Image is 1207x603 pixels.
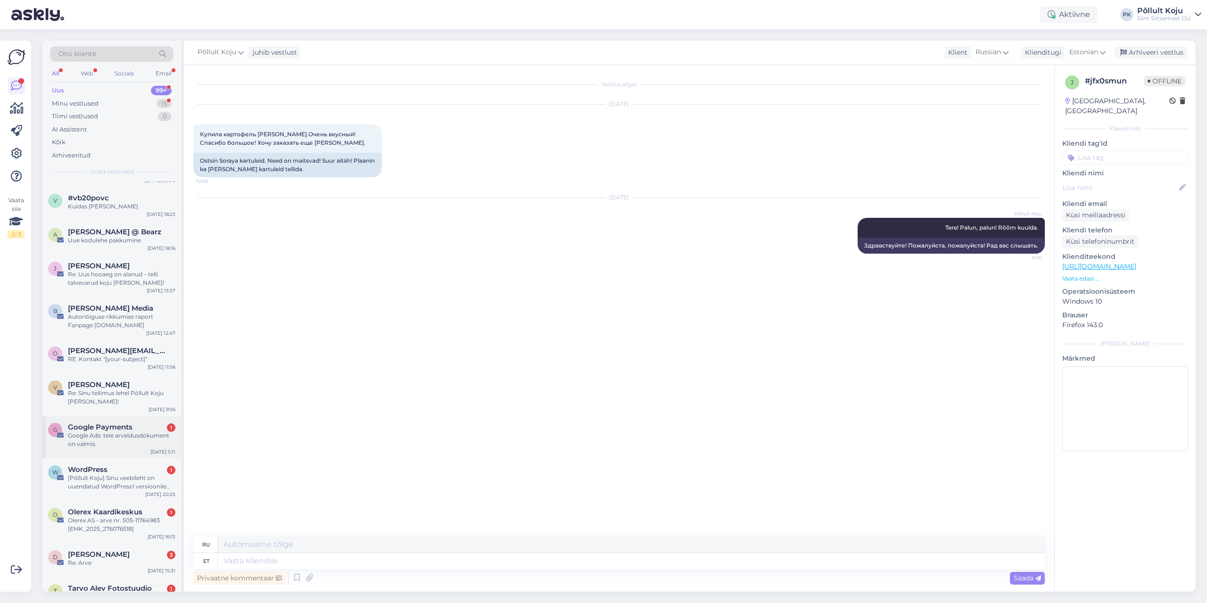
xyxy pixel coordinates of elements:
[1137,7,1201,22] a: Põllult KojuSiim Siitsamast OÜ
[54,587,57,595] span: T
[53,426,58,433] span: G
[1062,339,1188,348] div: [PERSON_NAME]
[148,363,175,371] div: [DATE] 11:56
[113,67,136,80] div: Socials
[54,265,57,272] span: J
[68,236,175,245] div: Uue kodulehe pakkumine
[68,508,142,516] span: Olerex Kaardikeskus
[1085,75,1144,87] div: # jfx0smun
[193,193,1045,202] div: [DATE]
[68,584,152,593] span: Tarvo Alev Fotostuudio
[68,389,175,406] div: Re: Sinu tellimus lehel Põllult Koju [PERSON_NAME]!
[1115,46,1187,59] div: Arhiveeri vestlus
[52,112,98,121] div: Tiimi vestlused
[249,48,297,58] div: juhib vestlust
[147,211,175,218] div: [DATE] 18:23
[52,469,58,476] span: W
[52,99,99,108] div: Minu vestlused
[1007,210,1042,217] span: Põllult Koju
[53,511,58,518] span: O
[150,448,175,455] div: [DATE] 5:11
[58,49,96,59] span: Otsi kliente
[145,491,175,498] div: [DATE] 20:25
[8,48,25,66] img: Askly Logo
[68,559,175,567] div: Re: Arve
[146,330,175,337] div: [DATE] 12:47
[193,572,285,585] div: Privaatne kommentaar
[1063,182,1177,193] input: Lisa nimi
[1062,235,1138,248] div: Küsi telefoninumbrit
[151,86,172,95] div: 99+
[68,474,175,491] div: [Põllult Koju] Sinu veebileht on uuendatud WordPress'i versioonile 6.8.3
[196,178,231,185] span: 10:56
[1062,262,1136,271] a: [URL][DOMAIN_NAME]
[68,516,175,533] div: Olerex AS - arve nr. 505-11764983 [EMK_2025_276076518]
[1062,274,1188,283] p: Vaata edasi ...
[1062,168,1188,178] p: Kliendi nimi
[1062,124,1188,133] div: Kliendi info
[52,86,64,95] div: Uus
[167,585,175,593] div: 1
[147,287,175,294] div: [DATE] 13:57
[1021,48,1061,58] div: Klienditugi
[1062,320,1188,330] p: Firefox 143.0
[1062,139,1188,149] p: Kliendi tag'id
[68,355,175,363] div: RE: Kontakt "[your-subject]"
[68,347,166,355] span: oleg.karpikov@gmail.com
[167,466,175,474] div: 1
[149,406,175,413] div: [DATE] 9:56
[68,380,130,389] span: VEERA PAUTOVA
[1144,76,1185,86] span: Offline
[858,238,1045,254] div: Здравствуйте! Пожалуйста, пожалуйста! Рад вас слышать.
[53,553,58,561] span: D
[79,67,95,80] div: Web
[53,350,58,357] span: o
[68,270,175,287] div: Re: Uus hooaeg on alanud – telli talvevarud koju [PERSON_NAME]!
[944,48,967,58] div: Klient
[193,80,1045,89] div: Vestlus algas
[1069,47,1098,58] span: Estonian
[193,153,382,177] div: Ostsin Soraya kartuleid. Need on maitsvad! Suur aitäh! Plaanin ka [PERSON_NAME] kartuleid tellida.
[148,245,175,252] div: [DATE] 18:16
[1137,7,1191,15] div: Põllult Koju
[52,125,87,134] div: AI Assistent
[8,230,25,239] div: 2 / 3
[53,197,57,204] span: v
[167,423,175,432] div: 1
[68,304,153,313] span: Bauer Media
[148,567,175,574] div: [DATE] 15:31
[68,194,109,202] span: #vb20povc
[148,533,175,540] div: [DATE] 16:13
[945,224,1038,231] span: Tere! Palun, palun! Rõõm kuulda.
[1137,15,1191,22] div: Siim Siitsamast OÜ
[53,384,57,391] span: V
[1062,310,1188,320] p: Brauser
[1062,225,1188,235] p: Kliendi telefon
[68,313,175,330] div: Autoriõiguse rikkumise raport Fanpage [DOMAIN_NAME]
[1014,574,1041,582] span: Saada
[50,67,61,80] div: All
[52,138,66,147] div: Kõik
[154,67,174,80] div: Email
[1062,287,1188,297] p: Operatsioonisüsteem
[1040,6,1098,23] div: Aktiivne
[68,431,175,448] div: Google Ads: teie arveldusdokument on valmis
[1007,254,1042,261] span: 9:40
[167,508,175,517] div: 1
[1062,354,1188,363] p: Märkmed
[976,47,1001,58] span: Russian
[1120,8,1133,21] div: PK
[158,112,172,121] div: 0
[8,196,25,239] div: Vaata siia
[1062,252,1188,262] p: Klienditeekond
[198,47,236,58] span: Põllult Koju
[68,423,132,431] span: Google Payments
[203,553,209,569] div: et
[53,231,58,238] span: A
[200,131,365,146] span: Купила картофель [PERSON_NAME].Очень вкусный! Спасибо большое! Хочу заказать еще [PERSON_NAME].
[68,465,107,474] span: WordPress
[167,551,175,559] div: 3
[68,202,175,211] div: Kuidas [PERSON_NAME]
[68,550,130,559] span: Dmitri Poleschuk
[193,100,1045,108] div: [DATE]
